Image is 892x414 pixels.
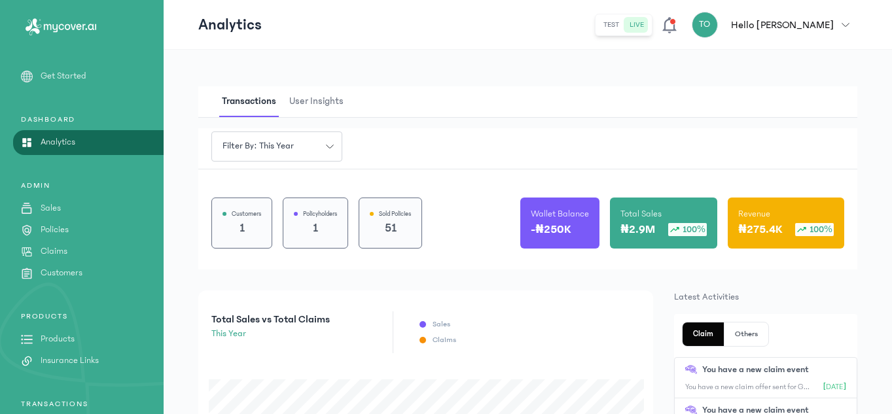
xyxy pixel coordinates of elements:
[674,290,857,303] p: Latest Activities
[531,220,571,239] p: -₦250K
[620,220,655,239] p: ₦2.9M
[211,311,330,327] p: Total Sales vs Total Claims
[303,209,337,219] p: Policyholders
[41,245,67,258] p: Claims
[738,207,770,220] p: Revenue
[41,266,82,280] p: Customers
[738,220,782,239] p: ₦275.4K
[692,12,857,38] button: TOHello [PERSON_NAME]
[370,219,411,237] p: 51
[692,12,718,38] div: TO
[624,17,649,33] button: live
[598,17,624,33] button: test
[215,139,302,153] span: Filter by: this year
[287,86,346,117] span: User Insights
[724,322,768,346] button: Others
[41,69,86,83] p: Get Started
[379,209,411,219] p: Sold Policies
[433,335,456,345] p: Claims
[232,209,261,219] p: Customers
[531,207,589,220] p: Wallet Balance
[287,86,354,117] button: User Insights
[198,14,262,35] p: Analytics
[211,327,330,341] p: this year
[223,219,261,237] p: 1
[620,207,662,220] p: Total Sales
[219,86,287,117] button: Transactions
[41,223,69,237] p: Policies
[41,354,99,368] p: Insurance Links
[41,201,61,215] p: Sales
[41,135,75,149] p: Analytics
[219,86,279,117] span: Transactions
[668,223,707,236] div: 100%
[823,382,846,392] p: [DATE]
[702,363,809,377] p: You have a new claim event
[731,17,834,33] p: Hello [PERSON_NAME]
[294,219,337,237] p: 1
[683,322,724,346] button: Claim
[795,223,834,236] div: 100%
[211,131,342,162] button: Filter by: this year
[433,319,450,330] p: Sales
[685,382,812,392] p: You have a new claim offer sent for Gbovo - [EMAIL_ADDRESS][DOMAIN_NAME].
[41,332,75,346] p: Products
